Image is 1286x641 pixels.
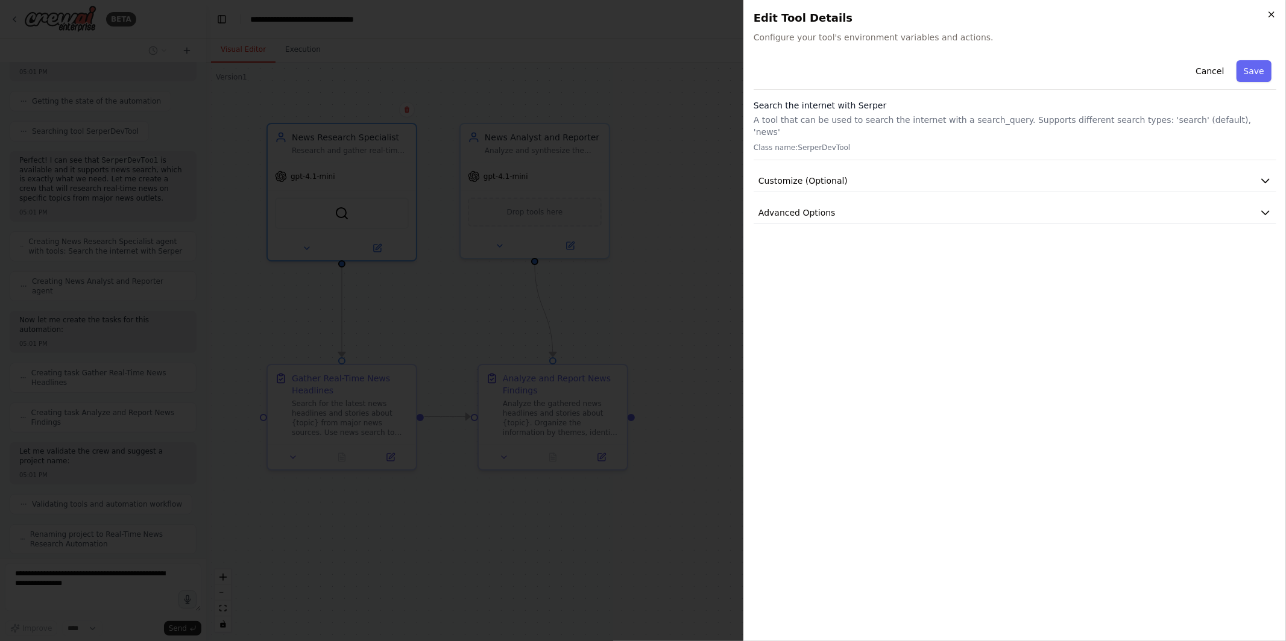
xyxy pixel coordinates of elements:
button: Save [1237,60,1272,82]
button: Cancel [1188,60,1231,82]
button: Customize (Optional) [754,170,1276,192]
span: Configure your tool's environment variables and actions. [754,31,1276,43]
p: Class name: SerperDevTool [754,143,1276,152]
h3: Search the internet with Serper [754,99,1276,111]
p: A tool that can be used to search the internet with a search_query. Supports different search typ... [754,114,1276,138]
span: Customize (Optional) [758,175,848,187]
button: Advanced Options [754,202,1276,224]
h2: Edit Tool Details [754,10,1276,27]
span: Advanced Options [758,207,836,219]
